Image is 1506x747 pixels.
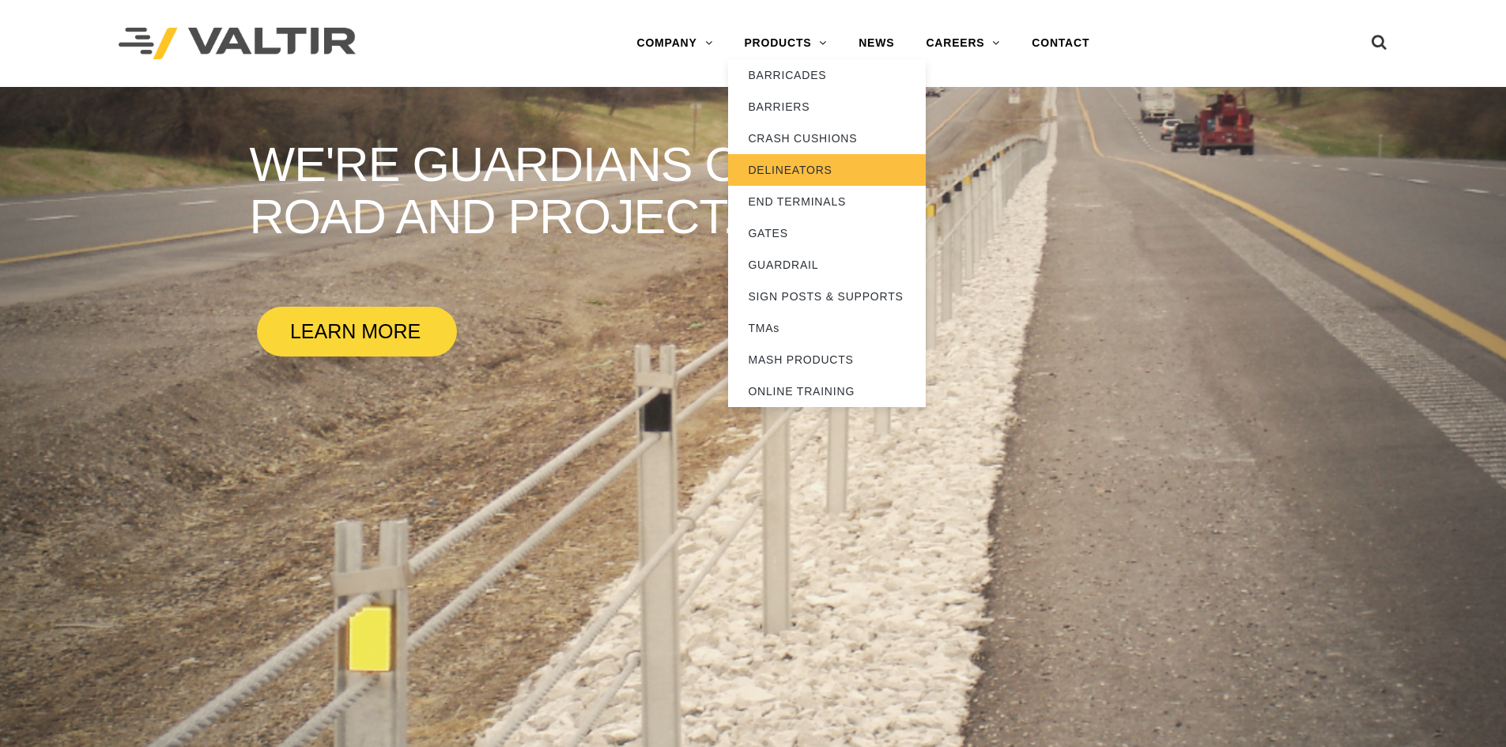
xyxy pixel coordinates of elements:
[728,186,926,217] a: END TERMINALS
[728,59,926,91] a: BARRICADES
[843,28,910,59] a: NEWS
[1016,28,1105,59] a: CONTACT
[728,91,926,123] a: BARRIERS
[728,154,926,186] a: DELINEATORS
[910,28,1016,59] a: CAREERS
[728,123,926,154] a: CRASH CUSHIONS
[728,344,926,375] a: MASH PRODUCTS
[250,138,927,262] rs-layer: WE'RE guardians of the road and project.
[728,281,926,312] a: SIGN POSTS & SUPPORTS
[621,28,728,59] a: COMPANY
[728,217,926,249] a: GATES
[728,375,926,407] a: ONLINE TRAINING
[728,249,926,281] a: GUARDRAIL
[257,307,457,357] a: LEARN MORE
[728,312,926,344] a: TMAs
[119,28,356,60] img: Valtir
[728,28,843,59] a: PRODUCTS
